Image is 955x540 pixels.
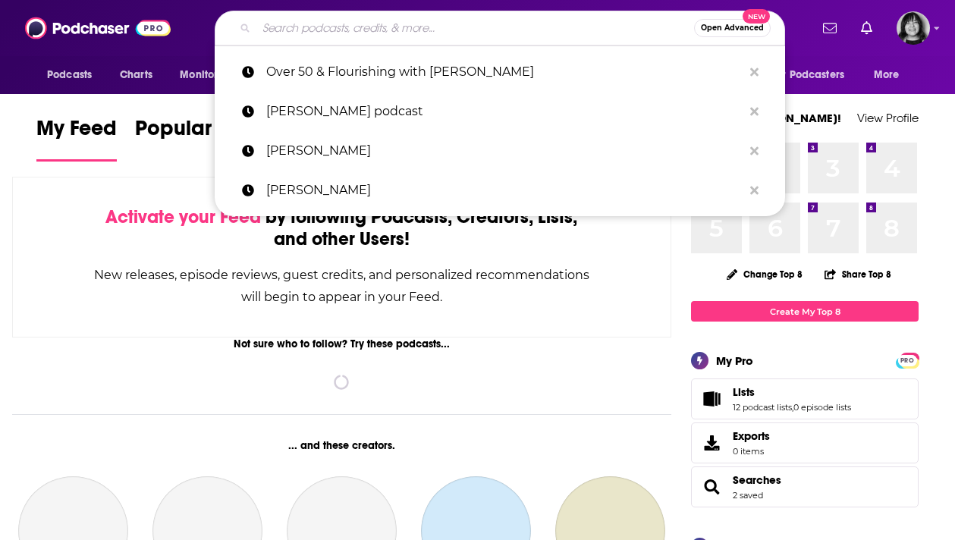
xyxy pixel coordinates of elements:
img: Podchaser - Follow, Share and Rate Podcasts [25,14,171,42]
button: open menu [863,61,919,89]
a: Show notifications dropdown [855,15,878,41]
a: Searches [733,473,781,487]
span: Exports [733,429,770,443]
span: My Feed [36,115,117,150]
span: Popular Feed [135,115,264,150]
p: joe rogan [266,171,743,210]
span: Charts [120,64,152,86]
div: My Pro [716,353,753,368]
p: liz moody podcast [266,92,743,131]
a: Over 50 & Flourishing with [PERSON_NAME] [215,52,785,92]
a: Create My Top 8 [691,301,919,322]
span: Logged in as parkdalepublicity1 [897,11,930,45]
span: Podcasts [47,64,92,86]
button: open menu [36,61,112,89]
a: [PERSON_NAME] [215,131,785,171]
span: New [743,9,770,24]
button: Change Top 8 [718,265,812,284]
span: , [792,402,793,413]
span: Lists [733,385,755,399]
input: Search podcasts, credits, & more... [256,16,694,40]
span: Searches [691,466,919,507]
img: User Profile [897,11,930,45]
button: open menu [169,61,253,89]
a: 12 podcast lists [733,402,792,413]
a: Popular Feed [135,115,264,162]
span: 0 items [733,446,770,457]
a: View Profile [857,111,919,125]
span: Open Advanced [701,24,764,32]
button: Share Top 8 [824,259,892,289]
div: New releases, episode reviews, guest credits, and personalized recommendations will begin to appe... [89,264,595,308]
a: Searches [696,476,727,498]
div: Not sure who to follow? Try these podcasts... [12,337,671,350]
a: 2 saved [733,490,763,501]
a: My Feed [36,115,117,162]
a: PRO [898,354,916,366]
a: [PERSON_NAME] podcast [215,92,785,131]
span: More [874,64,900,86]
a: Lists [733,385,851,399]
a: Charts [110,61,162,89]
button: Show profile menu [897,11,930,45]
span: Lists [691,378,919,419]
span: Exports [696,432,727,454]
button: open menu [762,61,866,89]
div: by following Podcasts, Creators, Lists, and other Users! [89,206,595,250]
a: 0 episode lists [793,402,851,413]
span: Activate your Feed [105,206,261,228]
div: ... and these creators. [12,439,671,452]
a: Exports [691,422,919,463]
a: [PERSON_NAME] [215,171,785,210]
span: PRO [898,355,916,366]
p: Over 50 & Flourishing with Dominique Sachse [266,52,743,92]
a: Show notifications dropdown [817,15,843,41]
span: Monitoring [180,64,234,86]
a: Lists [696,388,727,410]
button: Open AdvancedNew [694,19,771,37]
div: Search podcasts, credits, & more... [215,11,785,46]
p: joe rogan [266,131,743,171]
span: For Podcasters [771,64,844,86]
